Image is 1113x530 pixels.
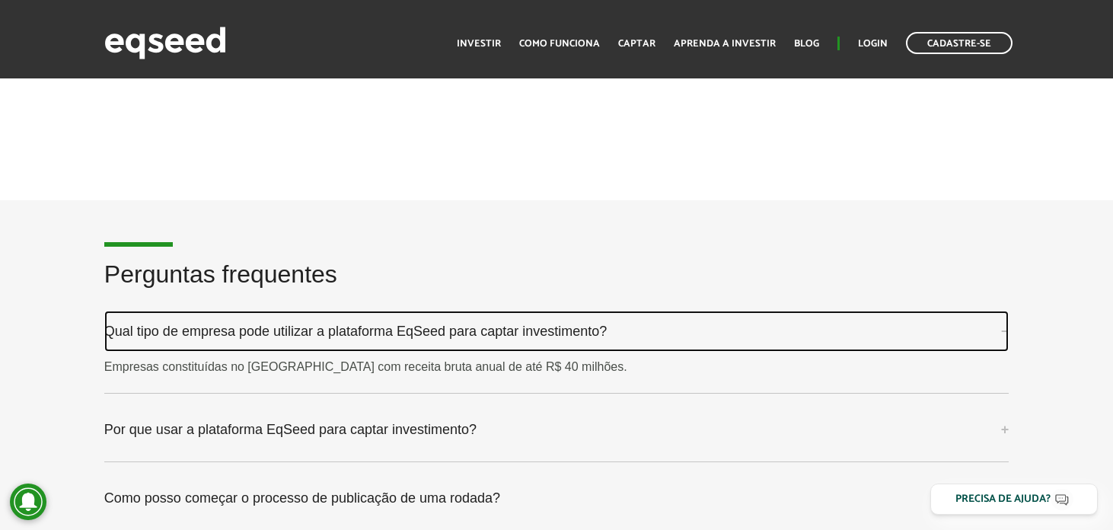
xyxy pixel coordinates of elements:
a: Como posso começar o processo de publicação de uma rodada? [104,477,1009,519]
a: Como funciona [519,39,600,49]
a: Qual tipo de empresa pode utilizar a plataforma EqSeed para captar investimento? [104,311,1009,352]
h2: Perguntas frequentes [104,261,1009,311]
a: Por que usar a plataforma EqSeed para captar investimento? [104,409,1009,450]
a: Login [858,39,888,49]
a: Investir [457,39,501,49]
a: Captar [618,39,655,49]
a: Cadastre-se [906,32,1013,54]
a: Blog [794,39,819,49]
img: EqSeed [104,23,226,63]
a: Aprenda a investir [674,39,776,49]
p: Empresas constituídas no [GEOGRAPHIC_DATA] com receita bruta anual de até R$ 40 milhões. [104,359,1009,374]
